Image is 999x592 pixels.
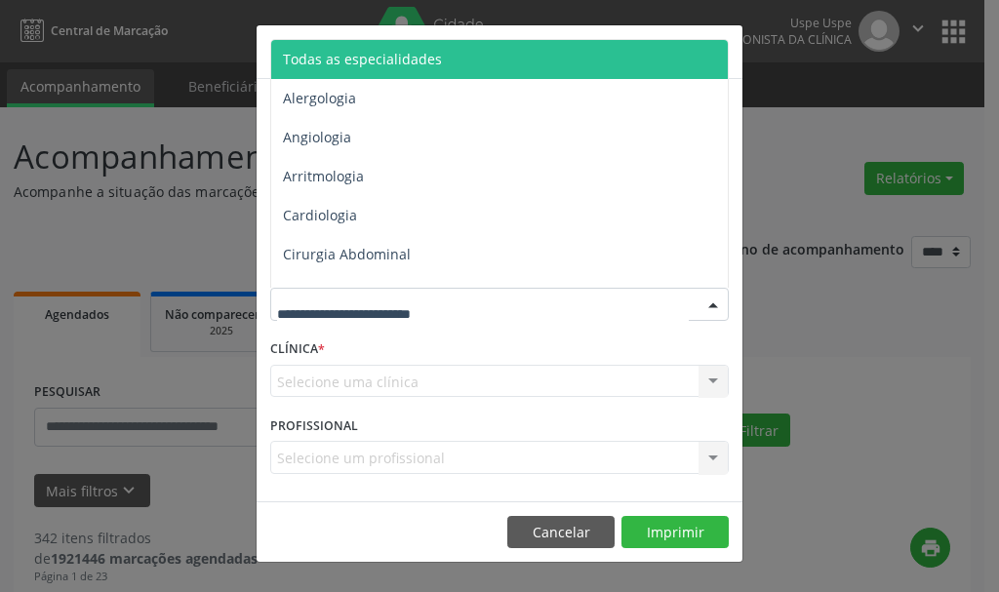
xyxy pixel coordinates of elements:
span: Cardiologia [283,206,357,224]
span: Alergologia [283,89,356,107]
label: PROFISSIONAL [270,411,358,441]
h5: Relatório de agendamentos [270,39,494,64]
button: Cancelar [507,516,615,549]
button: Close [703,25,742,73]
span: Arritmologia [283,167,364,185]
span: Cirurgia Abdominal [283,245,411,263]
span: Angiologia [283,128,351,146]
span: Todas as especialidades [283,50,442,68]
span: Cirurgia Bariatrica [283,284,403,302]
button: Imprimir [621,516,729,549]
label: CLÍNICA [270,335,325,365]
